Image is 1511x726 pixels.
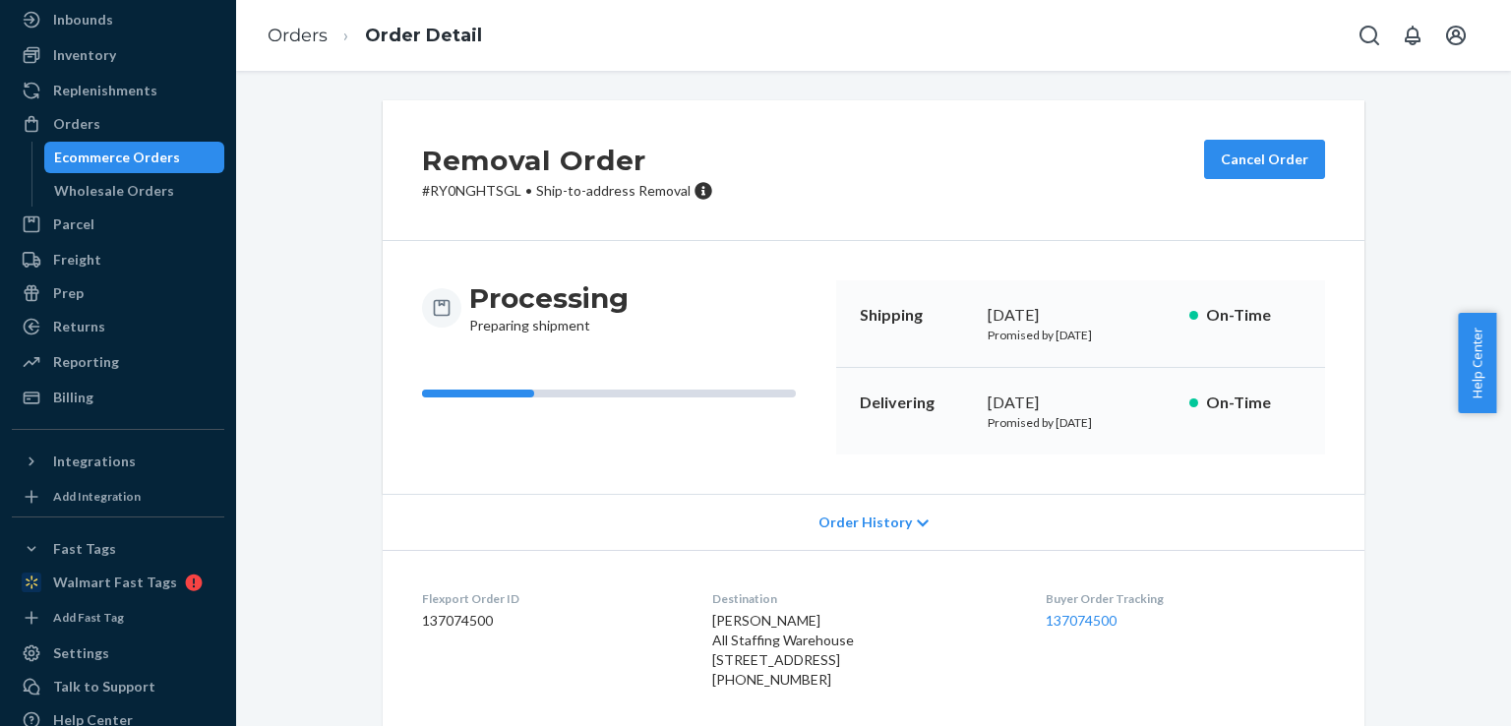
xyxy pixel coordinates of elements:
p: On-Time [1206,392,1301,414]
p: # RY0NGHTSGL [422,181,713,201]
div: Ecommerce Orders [54,148,180,167]
span: [PERSON_NAME] All Staffing Warehouse [STREET_ADDRESS] [712,612,854,668]
a: Wholesale Orders [44,175,225,207]
button: Open account menu [1436,16,1476,55]
a: Parcel [12,209,224,240]
div: Parcel [53,214,94,234]
button: Help Center [1458,313,1496,413]
span: Order History [818,513,912,532]
p: Promised by [DATE] [988,414,1174,431]
div: [DATE] [988,304,1174,327]
a: Inventory [12,39,224,71]
p: Promised by [DATE] [988,327,1174,343]
div: Settings [53,643,109,663]
a: Orders [268,25,328,46]
div: Orders [53,114,100,134]
dt: Flexport Order ID [422,590,681,607]
div: Inventory [53,45,116,65]
div: Preparing shipment [469,280,629,335]
dt: Buyer Order Tracking [1046,590,1325,607]
a: Talk to Support [12,671,224,702]
div: Prep [53,283,84,303]
a: Billing [12,382,224,413]
div: [PHONE_NUMBER] [712,670,1015,690]
h3: Processing [469,280,629,316]
p: Shipping [860,304,972,327]
a: Add Integration [12,485,224,509]
span: • [525,182,532,199]
button: Open Search Box [1350,16,1389,55]
p: Delivering [860,392,972,414]
span: Ship-to-address Removal [536,182,691,199]
div: Wholesale Orders [54,181,174,201]
a: 137074500 [1046,612,1117,629]
div: Inbounds [53,10,113,30]
a: Order Detail [365,25,482,46]
div: Integrations [53,452,136,471]
a: Settings [12,637,224,669]
a: Replenishments [12,75,224,106]
h2: Removal Order [422,140,713,181]
button: Open notifications [1393,16,1432,55]
ol: breadcrumbs [252,7,498,65]
dd: 137074500 [422,611,681,631]
div: Fast Tags [53,539,116,559]
a: Add Fast Tag [12,606,224,630]
a: Inbounds [12,4,224,35]
a: Reporting [12,346,224,378]
div: Replenishments [53,81,157,100]
div: Walmart Fast Tags [53,573,177,592]
button: Cancel Order [1204,140,1325,179]
p: On-Time [1206,304,1301,327]
div: Reporting [53,352,119,372]
button: Integrations [12,446,224,477]
div: Add Integration [53,488,141,505]
a: Walmart Fast Tags [12,567,224,598]
div: Talk to Support [53,677,155,696]
div: Add Fast Tag [53,609,124,626]
div: Billing [53,388,93,407]
button: Fast Tags [12,533,224,565]
dt: Destination [712,590,1015,607]
div: [DATE] [988,392,1174,414]
a: Freight [12,244,224,275]
div: Freight [53,250,101,270]
div: Returns [53,317,105,336]
a: Prep [12,277,224,309]
a: Orders [12,108,224,140]
a: Ecommerce Orders [44,142,225,173]
a: Returns [12,311,224,342]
